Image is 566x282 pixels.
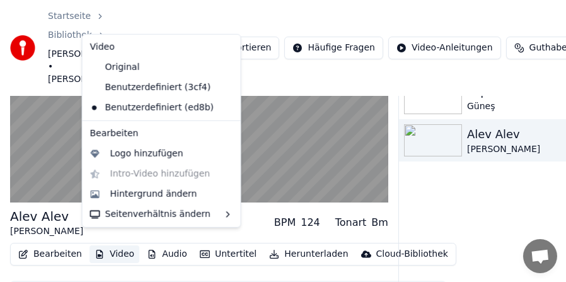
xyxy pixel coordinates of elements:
[85,124,238,144] div: Bearbeiten
[85,37,238,57] div: Video
[284,37,383,59] button: Häufige Fragen
[85,204,238,225] div: Seitenverhältnis ändern
[523,239,557,273] a: Chat öffnen
[48,10,121,86] nav: breadcrumb
[110,148,183,160] div: Logo hinzufügen
[48,48,121,86] span: [PERSON_NAME] • [PERSON_NAME]
[110,188,197,201] div: Hintergrund ändern
[388,37,501,59] button: Video-Anleitungen
[274,215,296,230] div: BPM
[376,248,448,261] div: Cloud-Bibliothek
[335,215,367,230] div: Tonart
[85,57,219,78] div: Original
[301,215,320,230] div: 124
[10,208,83,225] div: Alev Alev
[48,29,92,42] a: Bibliothek
[10,35,35,61] img: youka
[371,215,388,230] div: Bm
[85,98,219,118] div: Benutzerdefiniert (ed8b)
[10,225,83,238] div: [PERSON_NAME]
[85,78,219,98] div: Benutzerdefiniert (3cf4)
[195,245,262,263] button: Untertitel
[13,245,87,263] button: Bearbeiten
[48,10,91,23] a: Startseite
[142,245,192,263] button: Audio
[90,245,139,263] button: Video
[264,245,353,263] button: Herunterladen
